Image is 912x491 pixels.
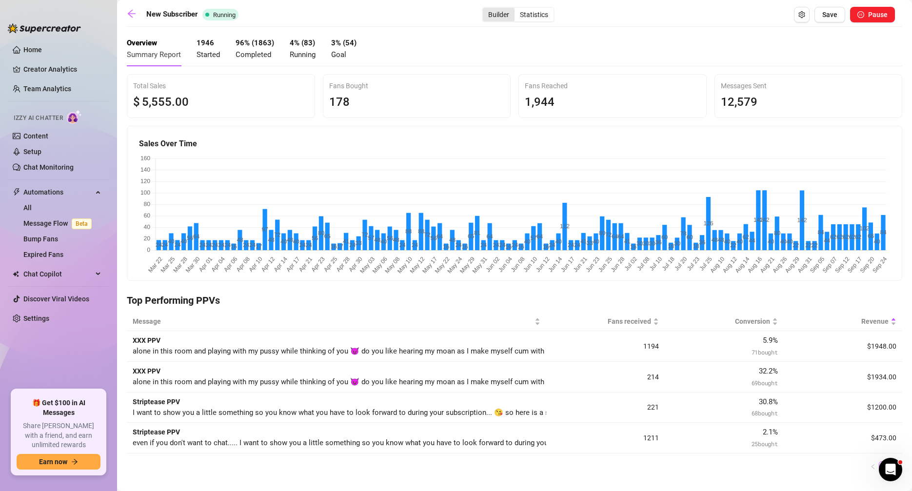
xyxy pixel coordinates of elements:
h5: Sales Over Time [139,138,890,150]
span: alone in this room and playing with my pussy while thinking of you 😈 do you like hearing my moan ... [133,347,627,355]
td: 221 [546,393,665,423]
strong: Overview [127,39,157,47]
span: Started [197,50,220,59]
strong: 96 % ( 1863 ) [236,39,274,47]
strong: Striptease PPV [133,428,180,436]
span: 12,579 [721,95,757,109]
span: 71 bought [752,348,778,356]
span: Message [133,316,533,327]
strong: Striptease PPV [133,398,180,406]
th: Revenue [784,312,902,331]
a: Discover Viral Videos [23,295,89,303]
td: 214 [546,362,665,393]
button: Open Exit Rules [794,7,810,22]
a: Expired Fans [23,251,63,258]
img: AI Chatter [67,110,82,124]
div: Builder [483,8,515,21]
span: left [870,464,876,470]
span: 68 bought [752,409,778,417]
span: Share [PERSON_NAME] with a friend, and earn unlimited rewards [17,421,100,450]
button: Save Flow [814,7,845,22]
strong: 4 % ( 83 ) [290,39,315,47]
span: 32.2 % [759,367,778,375]
button: Pause [850,7,895,22]
a: Creator Analytics [23,61,101,77]
span: Running [213,11,236,19]
span: Save [822,11,837,19]
th: Conversion [665,312,783,331]
a: arrow-left [127,9,141,20]
a: Home [23,46,42,54]
span: Izzy AI Chatter [14,114,63,123]
span: 178 [329,95,350,109]
img: Chat Copilot [13,271,19,277]
div: Messages Sent [721,80,896,91]
span: 69 bought [752,379,778,387]
span: Earn now [39,458,67,466]
td: $1934.00 [784,362,902,393]
span: $ [133,93,140,112]
span: Revenue [790,316,889,327]
span: Fans received [552,316,651,327]
div: Total Sales [133,80,309,91]
span: Automations [23,184,93,200]
strong: 3% (54) [331,39,357,47]
a: Setup [23,148,41,156]
span: 2.1 % [763,428,778,436]
a: Settings [23,314,49,322]
img: logo-BBDzfeDw.svg [8,23,81,33]
a: All [23,204,32,212]
iframe: Intercom live chat [879,458,902,481]
span: alone in this room and playing with my pussy while thinking of you 😈 do you like hearing my moan ... [133,377,627,386]
span: 30.8 % [759,397,778,406]
span: 25 bought [752,440,778,448]
span: pause-circle [857,11,864,18]
span: arrow-left [127,9,137,19]
strong: New Subscriber [146,10,198,19]
span: 5,555 [142,95,172,109]
a: Chat Monitoring [23,163,74,171]
strong: XXX PPV [133,367,160,375]
td: $1948.00 [784,331,902,362]
span: thunderbolt [13,188,20,196]
span: Completed [236,50,271,59]
span: Chat Copilot [23,266,93,282]
div: segmented control [482,7,555,22]
a: Message FlowBeta [23,219,96,227]
span: Goal [331,50,346,59]
div: Fans Bought [329,80,505,91]
th: Message [127,312,546,331]
strong: XXX PPV [133,336,160,344]
span: Pause [868,11,888,19]
h4: Top Performing PPVs [127,294,902,307]
li: Previous Page [867,461,879,473]
th: Fans received [546,312,665,331]
td: 1211 [546,423,665,453]
span: Conversion [671,316,770,327]
span: setting [798,11,805,18]
span: 1,944 [525,95,555,109]
button: left [867,461,879,473]
button: Earn nowarrow-right [17,454,100,470]
div: Statistics [515,8,554,21]
span: Summary Report [127,50,181,59]
span: Running [290,50,316,59]
a: Content [23,132,48,140]
div: Fans Reached [525,80,700,91]
td: 1194 [546,331,665,362]
td: $1200.00 [784,393,902,423]
span: 5.9 % [763,336,778,345]
span: 🎁 Get $100 in AI Messages [17,398,100,417]
span: .00 [172,95,189,109]
td: $473.00 [784,423,902,453]
strong: 1946 [197,39,214,47]
a: Team Analytics [23,85,71,93]
span: Beta [72,218,92,229]
a: Bump Fans [23,235,58,243]
span: arrow-right [71,458,78,465]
